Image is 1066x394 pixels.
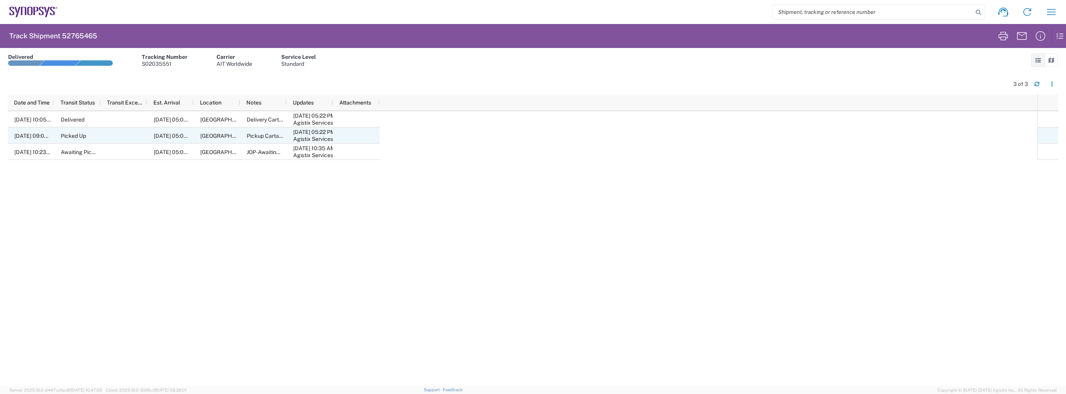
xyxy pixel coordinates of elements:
span: Pickup Cartage Complete/Finalized [247,133,335,139]
span: Delivery Cartage Complete/Finalized [247,116,338,123]
span: Updates [293,99,314,106]
span: Awaiting Pick-Up [61,149,103,155]
span: Sunnyvale, CA, US [200,149,371,155]
span: Location [200,99,222,106]
div: Tracking Number [142,53,187,60]
span: JOP-Awaiting Pickup [247,149,298,155]
span: Est. Arrival [153,99,180,106]
span: Client: 2025.19.0-129fbcf [106,388,186,392]
span: Server: 2025.19.0-d447cefac8f [9,388,102,392]
span: 08/09/2024, 05:00 PM [154,133,196,139]
span: Date and Time [14,99,50,106]
div: [DATE] 10:35 AM [293,145,330,152]
div: Standard [281,60,316,67]
span: Sunnyvale, CA, US [200,133,371,139]
div: AIT Worldwide [217,60,252,67]
span: [DATE] 10:47:06 [71,388,102,392]
span: 08/09/2024, 05:00 PM [154,116,196,123]
a: Feedback [443,387,463,392]
span: Delivered [61,116,84,123]
div: [DATE] 05:22 PM [293,112,330,119]
span: SANTA CLARA, CA, US [200,116,371,123]
span: Picked Up [61,133,86,139]
div: Carrier [217,53,252,60]
div: S02035551 [142,60,187,67]
div: Agistix Services [293,152,330,159]
span: Attachments [339,99,371,106]
div: Agistix Services [293,119,330,126]
span: Notes [246,99,261,106]
span: 08/12/2024, 09:00 AM [14,133,57,139]
span: 08/09/2024, 10:23 AM [14,149,56,155]
h2: Track Shipment 52765465 [9,31,97,41]
span: [DATE] 09:39:01 [155,388,186,392]
span: 08/09/2024, 05:00 PM [154,149,196,155]
input: Shipment, tracking or reference number [772,5,973,19]
div: Service Level [281,53,316,60]
div: 3 of 3 [1013,81,1028,87]
span: Transit Status [60,99,95,106]
span: Transit Exception [107,99,144,106]
a: Support [424,387,443,392]
div: Agistix Services [293,135,330,142]
div: [DATE] 05:22 PM [293,128,330,135]
span: 08/12/2024, 10:05 AM [14,116,56,123]
div: Delivered [8,53,33,60]
span: Copyright © [DATE]-[DATE] Agistix Inc., All Rights Reserved [937,387,1057,394]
